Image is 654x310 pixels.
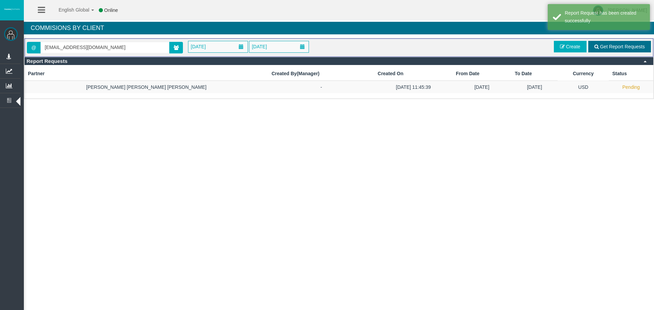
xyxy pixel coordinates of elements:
span: @ [27,42,41,53]
th: Created On [374,67,453,81]
td: [DATE] [452,81,511,93]
span: English Global [50,7,89,13]
div: Report Request has been created successfully [565,9,645,25]
span: Create [566,44,580,49]
span: [DATE] [189,42,208,51]
td: Currency [558,67,609,81]
td: USD [558,81,609,93]
th: Partner [25,67,268,81]
td: [DATE] [511,81,558,93]
td: - [268,81,374,93]
h4: Commisions By Client [24,22,654,34]
th: Created By(Manager) [268,67,374,81]
td: [PERSON_NAME] [PERSON_NAME] [PERSON_NAME] [25,81,268,93]
td: Pending [609,81,653,93]
span: Get Report Requests [600,44,645,49]
input: Search partner... [41,42,169,53]
span: [DATE] [250,42,269,51]
th: Status [609,67,653,81]
span: Online [104,7,118,13]
th: From Date [452,67,511,81]
img: logo.svg [3,8,20,11]
th: To Date [511,67,558,81]
span: Report Requests [27,58,67,64]
td: [DATE] 11:45:39 [374,81,453,93]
